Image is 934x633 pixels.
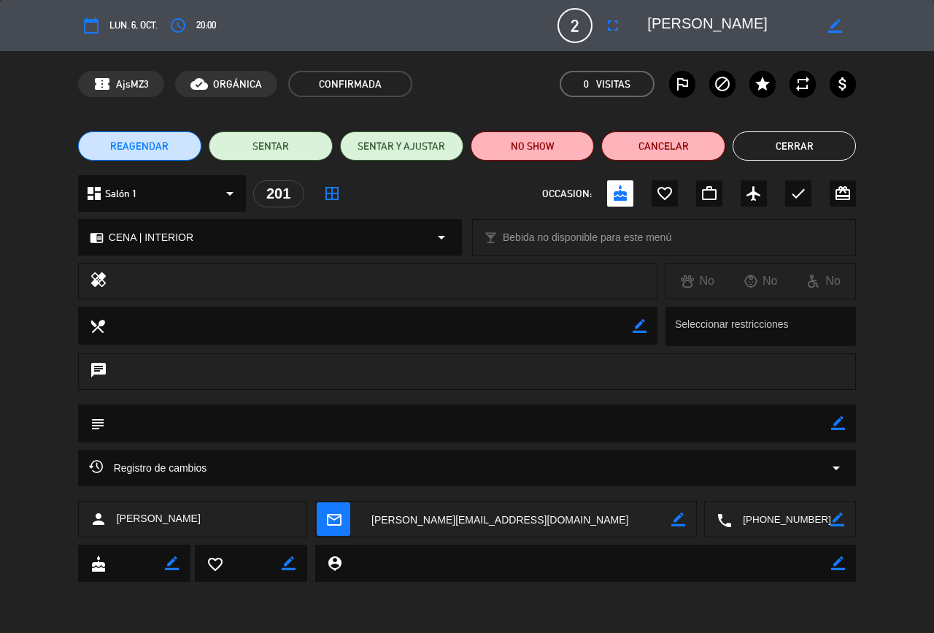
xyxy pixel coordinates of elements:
[325,511,341,527] i: mail_outline
[116,76,149,93] span: AjsMZ3
[89,459,207,477] span: Registro de cambios
[666,272,729,291] div: No
[253,180,304,207] div: 201
[90,556,106,572] i: cake
[190,75,208,93] i: cloud_done
[831,416,845,430] i: border_color
[433,229,450,246] i: arrow_drop_down
[196,18,216,34] span: 20:00
[90,231,104,245] i: chrome_reader_mode
[109,229,193,246] span: CENA | INTERIOR
[165,556,179,570] i: border_color
[792,272,855,291] div: No
[831,556,845,570] i: border_color
[716,512,732,528] i: local_phone
[90,361,107,382] i: chat
[633,319,647,333] i: border_color
[213,76,262,93] span: ORGÁNICA
[671,513,685,526] i: border_color
[89,415,105,431] i: subject
[165,12,191,39] button: access_time
[790,185,807,202] i: check
[340,131,463,161] button: SENTAR Y AJUSTAR
[117,510,201,527] span: [PERSON_NAME]
[729,272,792,291] div: No
[105,185,137,202] span: Salón 1
[78,131,201,161] button: REAGENDAR
[90,271,107,291] i: healing
[656,185,674,202] i: favorite_border
[323,185,341,202] i: border_all
[604,17,622,34] i: fullscreen
[90,510,107,528] i: person
[601,131,725,161] button: Cancelar
[484,231,498,245] i: local_bar
[828,19,842,33] i: border_color
[834,185,852,202] i: card_giftcard
[85,185,103,202] i: dashboard
[542,185,592,202] span: OCCASION:
[827,459,845,477] i: arrow_drop_down
[600,12,626,39] button: fullscreen
[745,185,763,202] i: airplanemode_active
[611,185,629,202] i: cake
[109,18,158,34] span: lun. 6, oct.
[326,555,342,571] i: person_pin
[754,75,771,93] i: star
[834,75,852,93] i: attach_money
[830,513,844,526] i: border_color
[221,185,239,202] i: arrow_drop_down
[503,229,671,246] span: Bebida no disponible para este menú
[93,75,111,93] span: confirmation_number
[78,12,104,39] button: calendar_today
[584,76,589,93] span: 0
[714,75,731,93] i: block
[89,318,105,334] i: local_dining
[596,76,630,93] em: Visitas
[288,71,412,97] span: CONFIRMADA
[209,131,332,161] button: SENTAR
[169,17,187,34] i: access_time
[471,131,594,161] button: NO SHOW
[207,556,223,572] i: favorite_border
[82,17,100,34] i: calendar_today
[110,139,169,154] span: REAGENDAR
[674,75,691,93] i: outlined_flag
[733,131,856,161] button: Cerrar
[700,185,718,202] i: work_outline
[557,8,593,43] span: 2
[794,75,811,93] i: repeat
[282,556,296,570] i: border_color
